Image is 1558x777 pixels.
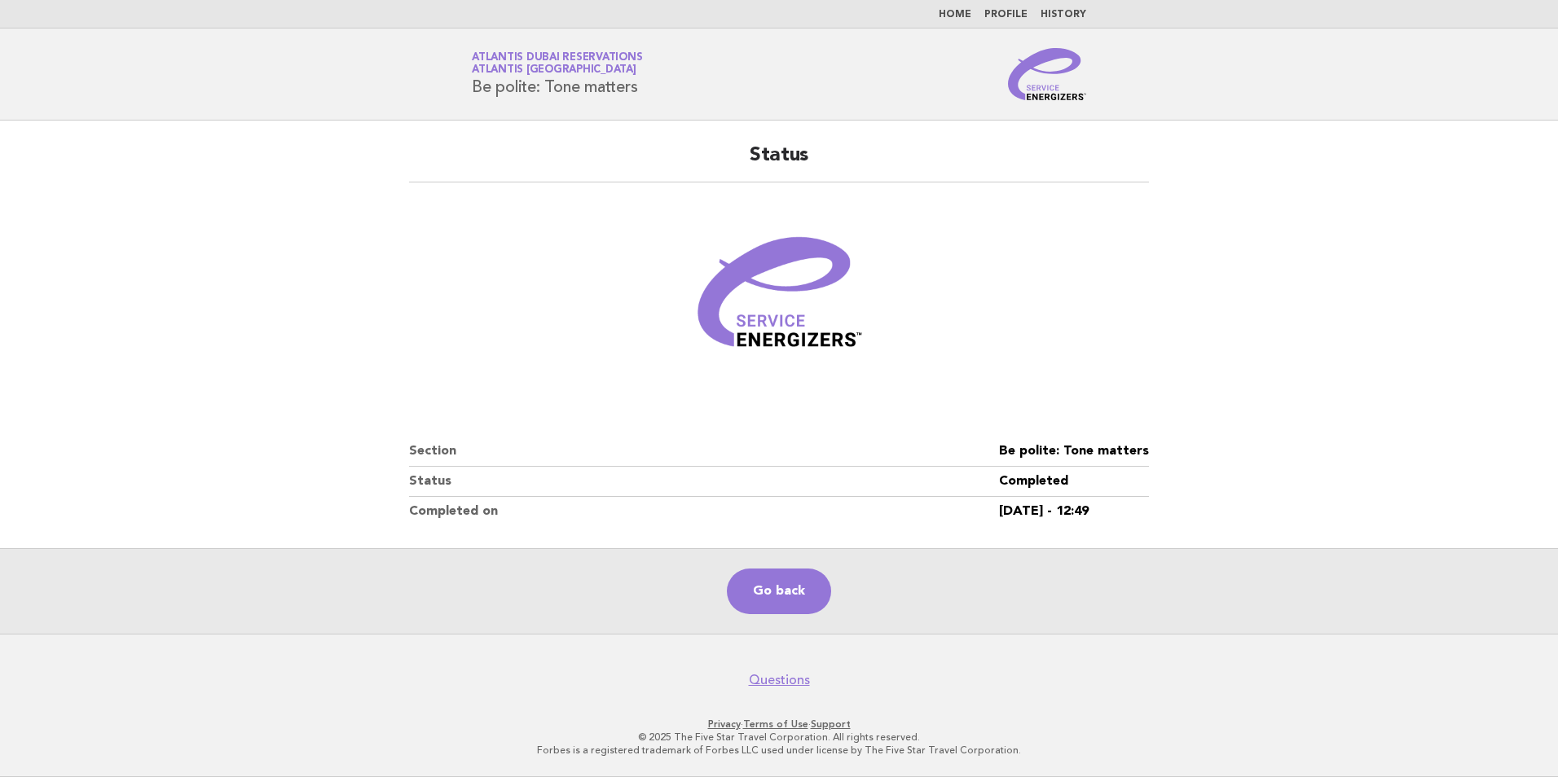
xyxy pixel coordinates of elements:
[708,718,741,730] a: Privacy
[727,568,831,614] a: Go back
[1041,10,1086,20] a: History
[280,744,1278,757] p: Forbes is a registered trademark of Forbes LLC used under license by The Five Star Travel Corpora...
[472,65,636,76] span: Atlantis [GEOGRAPHIC_DATA]
[409,497,999,526] dt: Completed on
[409,437,999,467] dt: Section
[749,672,810,688] a: Questions
[984,10,1028,20] a: Profile
[472,53,642,95] h1: Be polite: Tone matters
[681,202,877,397] img: Verified
[409,467,999,497] dt: Status
[999,467,1149,497] dd: Completed
[939,10,971,20] a: Home
[280,731,1278,744] p: © 2025 The Five Star Travel Corporation. All rights reserved.
[1008,48,1086,100] img: Service Energizers
[472,52,642,75] a: Atlantis Dubai ReservationsAtlantis [GEOGRAPHIC_DATA]
[999,497,1149,526] dd: [DATE] - 12:49
[409,143,1149,182] h2: Status
[743,718,808,730] a: Terms of Use
[999,437,1149,467] dd: Be polite: Tone matters
[280,718,1278,731] p: · ·
[811,718,851,730] a: Support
